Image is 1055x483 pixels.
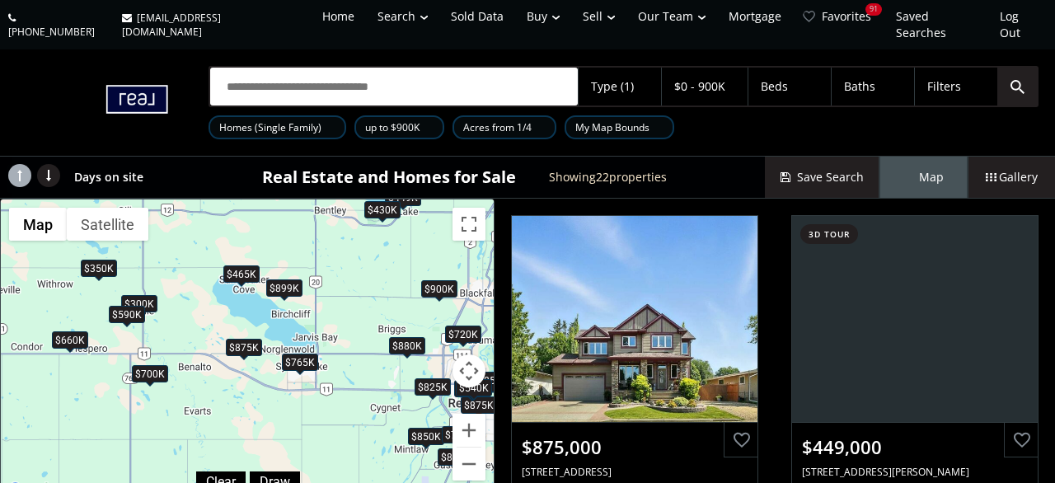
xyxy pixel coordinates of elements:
[442,426,478,443] div: $775K
[67,208,148,241] button: Show satellite imagery
[9,208,67,241] button: Show street map
[109,306,145,323] div: $590K
[880,157,968,198] div: Map
[522,434,748,460] div: $875,000
[761,81,788,92] div: Beds
[223,265,260,283] div: $465K
[16,69,176,135] img: Logo
[266,279,302,297] div: $899K
[8,25,95,39] span: [PHONE_NUMBER]
[282,354,318,372] div: $765K
[456,379,492,396] div: $540K
[445,326,481,343] div: $720K
[421,280,457,298] div: $900K
[438,448,474,466] div: $899K
[52,331,88,349] div: $660K
[452,354,485,387] button: Map camera controls
[452,414,485,447] button: Zoom in
[262,166,516,189] h1: Real Estate and Homes for Sale
[565,115,674,139] div: My Map Bounds
[522,465,748,479] div: 3715 44A Avenue, Red Deer, AB T4N 3K5
[209,115,346,139] div: Homes (Single Family)
[354,115,444,139] div: up to $900K
[66,157,156,198] div: Days on site
[765,157,880,198] button: Save Search
[968,157,1055,198] div: Gallery
[408,428,444,445] div: $850K
[927,81,961,92] div: Filters
[452,115,556,139] div: Acres from 1/4
[385,190,421,207] div: $449K
[226,339,262,356] div: $875K
[389,337,425,354] div: $880K
[452,208,485,241] button: Toggle fullscreen view
[802,434,1028,460] div: $449,000
[904,169,944,185] span: Map
[844,81,875,92] div: Baths
[121,295,157,312] div: $300K
[986,169,1038,185] span: Gallery
[132,365,168,382] div: $700K
[122,11,221,39] span: [EMAIL_ADDRESS][DOMAIN_NAME]
[114,2,307,47] a: [EMAIL_ADDRESS][DOMAIN_NAME]
[475,372,511,389] div: $855K
[865,3,882,16] div: 91
[454,380,490,397] div: $389K
[591,81,634,92] div: Type (1)
[364,201,401,218] div: $430K
[549,171,667,183] h2: Showing 22 properties
[802,465,1028,479] div: 99 Oliver Avenue, Gull Lake, AB T4L 2N1
[461,397,497,415] div: $875K
[674,81,725,92] div: $0 - 900K
[81,260,117,277] div: $350K
[452,448,485,481] button: Zoom out
[415,379,451,396] div: $825K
